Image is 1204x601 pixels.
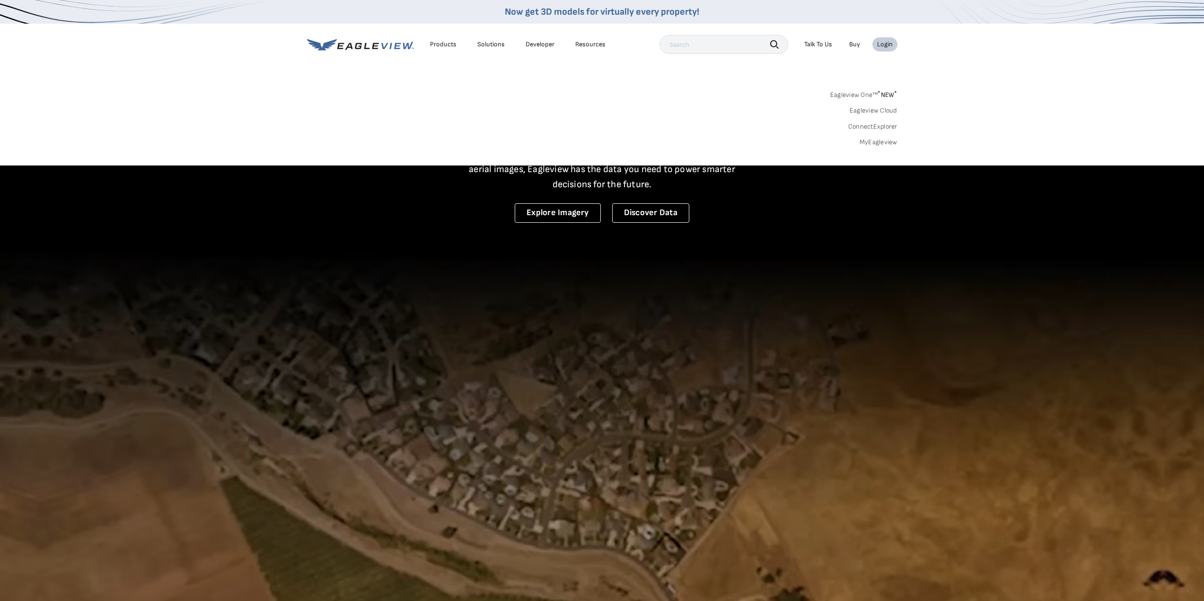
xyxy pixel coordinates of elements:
[850,106,897,115] a: Eagleview Cloud
[430,40,457,49] div: Products
[477,40,505,49] div: Solutions
[575,40,606,49] div: Resources
[526,40,554,49] a: Developer
[860,138,897,147] a: MyEagleview
[515,203,601,223] a: Explore Imagery
[830,88,897,99] a: Eagleview One™*NEW*
[457,147,747,192] p: A new era starts here. Built on more than 3.5 billion high-resolution aerial images, Eagleview ha...
[877,40,893,49] div: Login
[804,40,832,49] div: Talk To Us
[849,40,860,49] a: Buy
[659,35,788,54] input: Search
[505,6,699,17] a: Now get 3D models for virtually every property!
[878,91,897,99] span: NEW
[612,203,689,223] a: Discover Data
[848,122,897,131] a: ConnectExplorer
